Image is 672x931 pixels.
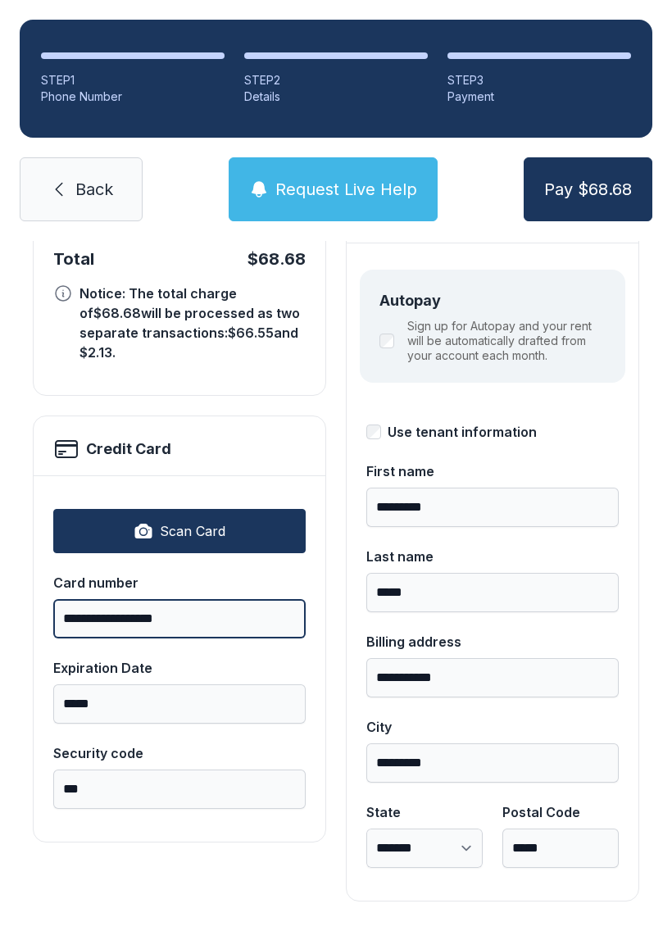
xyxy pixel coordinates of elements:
div: Notice: The total charge of $68.68 will be processed as two separate transactions: $66.55 and $2.... [79,284,306,362]
div: STEP 3 [447,72,631,89]
span: Scan Card [160,521,225,541]
span: Back [75,178,113,201]
input: Card number [53,599,306,638]
div: Postal Code [502,802,619,822]
div: STEP 1 [41,72,225,89]
input: City [366,743,619,783]
label: Sign up for Autopay and your rent will be automatically drafted from your account each month. [407,319,606,363]
div: First name [366,461,619,481]
div: Use tenant information [388,422,537,442]
div: STEP 2 [244,72,428,89]
select: State [366,829,483,868]
input: Security code [53,770,306,809]
span: Pay $68.68 [544,178,632,201]
div: $68.68 [247,248,306,270]
input: Last name [366,573,619,612]
div: Payment [447,89,631,105]
input: Expiration Date [53,684,306,724]
div: Security code [53,743,306,763]
div: State [366,802,483,822]
div: Billing address [366,632,619,652]
div: City [366,717,619,737]
div: Details [244,89,428,105]
div: Total [53,248,94,270]
div: Last name [366,547,619,566]
input: Postal Code [502,829,619,868]
input: Billing address [366,658,619,697]
div: Phone Number [41,89,225,105]
input: First name [366,488,619,527]
h2: Credit Card [86,438,171,461]
span: Request Live Help [275,178,417,201]
div: Expiration Date [53,658,306,678]
div: Card number [53,573,306,593]
div: Autopay [379,289,606,312]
